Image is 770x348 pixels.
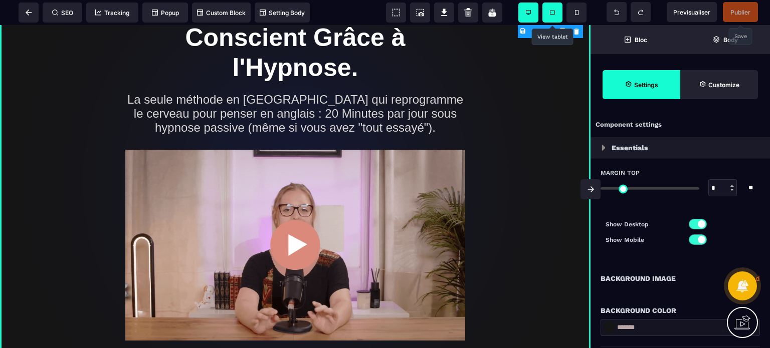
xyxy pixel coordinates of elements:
[635,36,647,44] strong: Bloc
[603,70,680,99] span: Settings
[601,304,760,316] div: Background Color
[601,272,676,284] p: Background Image
[606,219,680,229] p: Show Desktop
[680,25,770,54] span: Open Layer Manager
[125,63,465,115] h2: La seule méthode en [GEOGRAPHIC_DATA] qui reprogramme le cerveau pour penser en anglais : 20 Minu...
[197,9,246,17] span: Custom Block
[634,81,658,89] strong: Settings
[667,2,717,22] span: Preview
[602,145,606,151] img: loading
[410,3,430,23] span: Screenshot
[591,25,680,54] span: Open Blocks
[260,9,305,17] span: Setting Body
[386,3,406,23] span: View components
[612,142,648,154] p: Essentials
[730,9,750,16] span: Publier
[723,36,738,44] strong: Body
[591,115,770,135] div: Component settings
[95,9,129,17] span: Tracking
[680,70,758,99] span: Open Style Manager
[673,9,710,16] span: Previsualiser
[601,169,640,177] span: Margin Top
[152,9,179,17] span: Popup
[606,235,680,245] p: Show Mobile
[52,9,73,17] span: SEO
[708,81,739,89] strong: Customize
[125,125,465,315] img: 03055973746d584f8fc8b654d173a7d9_Vsl_-_Zenspeak3.mp4.gif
